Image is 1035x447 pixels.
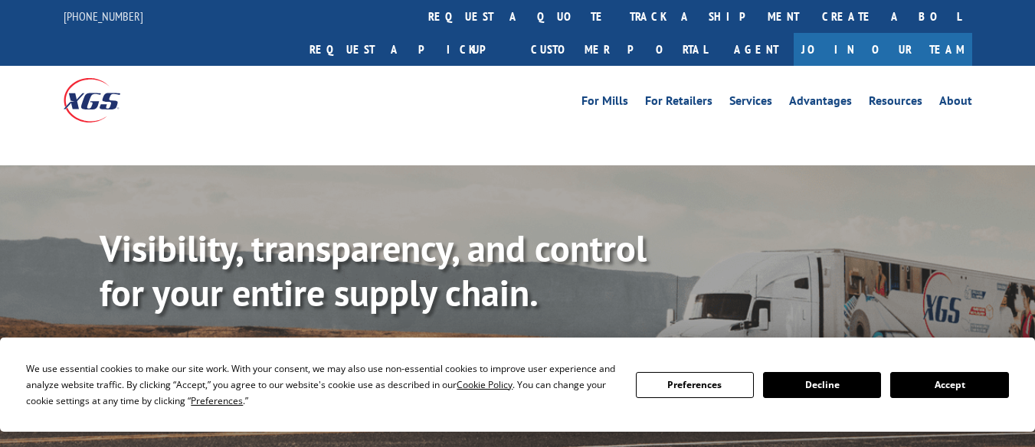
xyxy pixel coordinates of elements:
[789,95,852,112] a: Advantages
[100,224,647,316] b: Visibility, transparency, and control for your entire supply chain.
[191,394,243,407] span: Preferences
[939,95,972,112] a: About
[729,95,772,112] a: Services
[581,95,628,112] a: For Mills
[763,372,881,398] button: Decline
[794,33,972,66] a: Join Our Team
[636,372,754,398] button: Preferences
[457,378,513,391] span: Cookie Policy
[26,361,617,409] div: We use essential cookies to make our site work. With your consent, we may also use non-essential ...
[298,33,519,66] a: Request a pickup
[519,33,719,66] a: Customer Portal
[64,8,143,24] a: [PHONE_NUMBER]
[719,33,794,66] a: Agent
[890,372,1008,398] button: Accept
[645,95,712,112] a: For Retailers
[869,95,922,112] a: Resources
